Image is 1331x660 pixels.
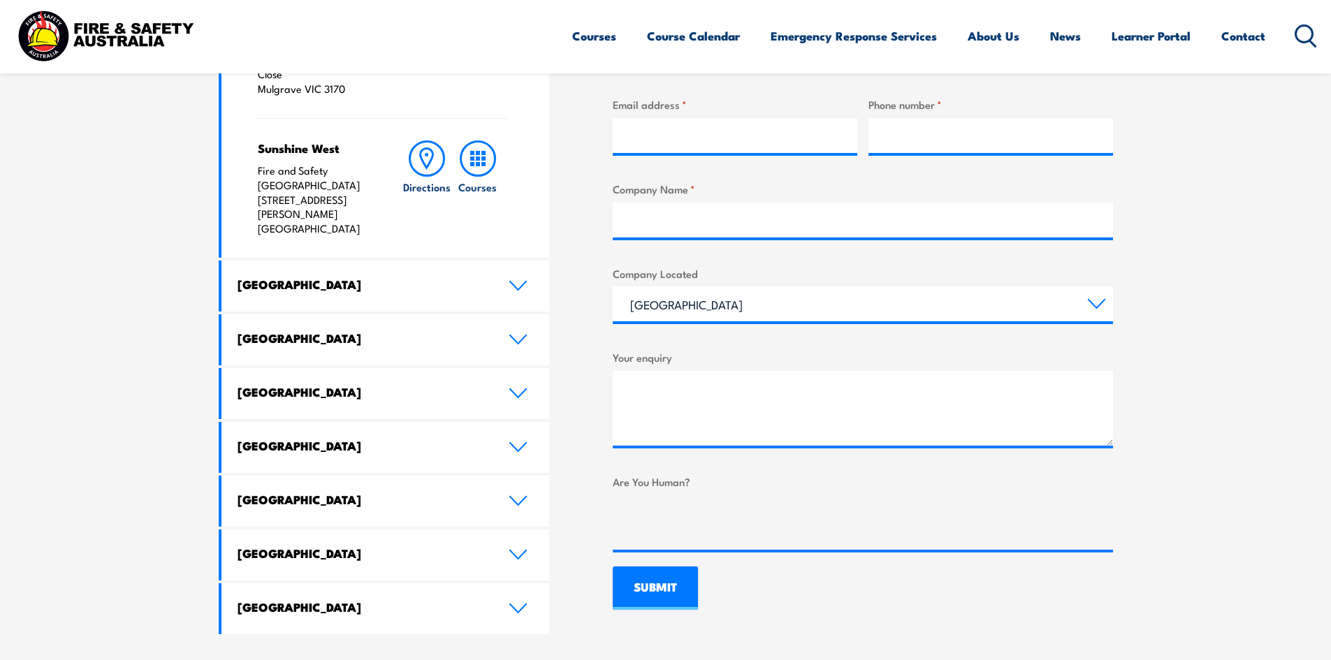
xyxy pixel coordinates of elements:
[402,140,452,236] a: Directions
[613,181,1113,197] label: Company Name
[868,96,1113,112] label: Phone number
[258,163,374,236] p: Fire and Safety [GEOGRAPHIC_DATA] [STREET_ADDRESS][PERSON_NAME] [GEOGRAPHIC_DATA]
[238,384,488,399] h4: [GEOGRAPHIC_DATA]
[238,277,488,292] h4: [GEOGRAPHIC_DATA]
[221,422,550,473] a: [GEOGRAPHIC_DATA]
[221,261,550,311] a: [GEOGRAPHIC_DATA]
[1050,17,1081,54] a: News
[453,140,503,236] a: Courses
[1112,17,1191,54] a: Learner Portal
[613,265,1113,281] label: Company Located
[613,474,1113,490] label: Are You Human?
[613,495,825,550] iframe: reCAPTCHA
[968,17,1019,54] a: About Us
[238,492,488,507] h4: [GEOGRAPHIC_DATA]
[238,545,488,561] h4: [GEOGRAPHIC_DATA]
[238,330,488,346] h4: [GEOGRAPHIC_DATA]
[613,96,857,112] label: Email address
[647,17,740,54] a: Course Calendar
[1221,17,1265,54] a: Contact
[613,349,1113,365] label: Your enquiry
[771,17,937,54] a: Emergency Response Services
[221,529,550,580] a: [GEOGRAPHIC_DATA]
[221,476,550,527] a: [GEOGRAPHIC_DATA]
[221,368,550,419] a: [GEOGRAPHIC_DATA]
[258,140,374,156] h4: Sunshine West
[613,566,698,610] input: SUBMIT
[238,599,488,615] h4: [GEOGRAPHIC_DATA]
[572,17,616,54] a: Courses
[221,583,550,634] a: [GEOGRAPHIC_DATA]
[458,179,497,194] h6: Courses
[221,314,550,365] a: [GEOGRAPHIC_DATA]
[403,179,451,194] h6: Directions
[238,438,488,453] h4: [GEOGRAPHIC_DATA]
